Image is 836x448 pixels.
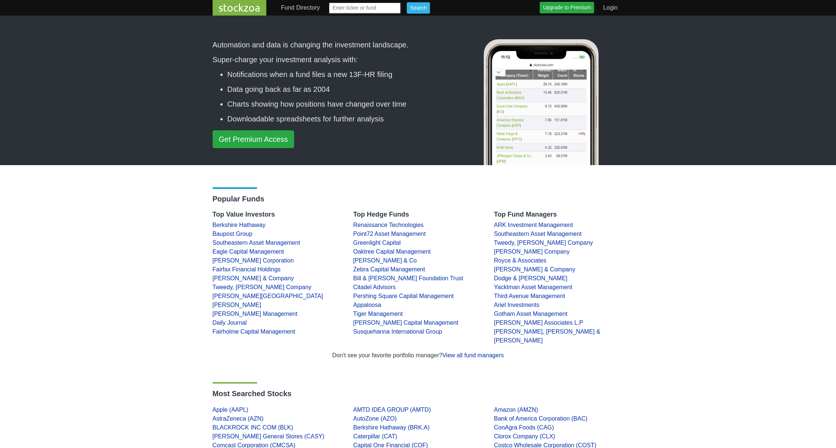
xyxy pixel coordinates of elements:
a: Yacktman Asset Management [494,284,572,290]
a: Bill & [PERSON_NAME] Foundation Trust [353,275,463,281]
h4: Top Value Investors [213,211,342,219]
a: [PERSON_NAME] & Co [353,257,417,264]
li: Data going back as far as 2004 [227,84,448,95]
a: Berkshire Hathaway [213,222,266,228]
a: Fairholme Capital Management [213,328,295,335]
a: Bank of America Corporation (BAC) [494,415,588,422]
a: Renaissance Technologies [353,222,424,228]
h3: Popular Funds [213,194,624,203]
h4: Top Fund Managers [494,211,624,219]
a: ARK Investment Management [494,222,573,228]
a: View all fund managers [442,352,504,358]
a: [PERSON_NAME] [213,302,262,308]
a: Tweedy, [PERSON_NAME] Company [213,284,312,290]
a: Southeastern Asset Management [213,240,300,246]
a: Ariel Investments [494,302,540,308]
a: Tweedy, [PERSON_NAME] Company [494,240,593,246]
a: [PERSON_NAME] General Stores (CASY) [213,433,324,439]
a: Appaloosa [353,302,382,308]
img: stockzoa notifications screenshots [486,43,597,302]
a: AstraZeneca (AZN) [213,415,264,422]
a: Clorox Company (CLX) [494,433,555,439]
a: Get Premium Access [213,130,294,148]
a: [PERSON_NAME] Management [213,311,297,317]
li: Charts showing how positions have changed over time [227,98,448,110]
a: Gotham Asset Management [494,311,567,317]
div: Don't see your favorite portfolio manager? [213,351,624,360]
a: Greenlight Capital [353,240,401,246]
a: AutoZone (AZO) [353,415,397,422]
a: Apple (AAPL) [213,407,249,413]
h4: Top Hedge Funds [353,211,483,219]
a: Fairfax Financial Holdings [213,266,281,273]
a: Citadel Advisors [353,284,396,290]
a: Third Avenue Management [494,293,565,299]
p: Super-charge your investment analysis with: [213,54,448,65]
h3: Most Searched Stocks [213,389,624,398]
p: Automation and data is changing the investment landscape. [213,39,448,50]
li: Notifications when a fund files a new 13F-HR filing [227,69,448,80]
a: Amazon (AMZN) [494,407,538,413]
li: Downloadable spreadsheets for further analysis [227,113,448,124]
a: Berkshire Hathaway (BRK.A) [353,424,430,431]
a: Susquehanna International Group [353,328,442,335]
input: Search [407,2,430,14]
a: [PERSON_NAME] Company [494,248,570,255]
a: Southeastern Asset Management [494,231,582,237]
a: [PERSON_NAME], [PERSON_NAME] & [PERSON_NAME] [494,328,600,344]
a: Zebra Capital Management [353,266,425,273]
a: Royce & Associates [494,257,546,264]
a: BLACKROCK INC COM (BLK) [213,424,293,431]
a: [PERSON_NAME] Associates L.P [494,320,583,326]
a: Fund Directory [278,0,323,15]
a: Daily Journal [213,320,247,326]
a: Upgrade to Premium [540,2,594,13]
a: Tiger Management [353,311,403,317]
a: AMTD IDEA GROUP (AMTD) [353,407,431,413]
a: Baupost Group [213,231,253,237]
a: [PERSON_NAME] & Company [494,266,576,273]
a: [PERSON_NAME] & Company [213,275,294,281]
a: Oaktree Capital Management [353,248,431,255]
a: ConAgra Foods (CAG) [494,424,554,431]
a: [PERSON_NAME] Capital Management [353,320,459,326]
a: Caterpillar (CAT) [353,433,397,439]
a: [PERSON_NAME] Corporation [213,257,294,264]
a: Point72 Asset Management [353,231,426,237]
a: Login [600,0,620,15]
input: Enter ticker or fund [329,2,401,14]
a: [PERSON_NAME][GEOGRAPHIC_DATA] [213,293,323,299]
a: Dodge & [PERSON_NAME] [494,275,567,281]
a: Pershing Square Capital Management [353,293,454,299]
a: Eagle Capital Management [213,248,284,255]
